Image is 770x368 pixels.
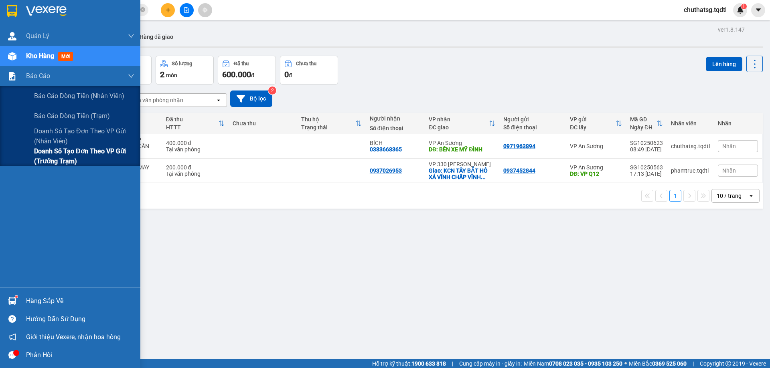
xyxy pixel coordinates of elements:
[549,360,622,367] strong: 0708 023 035 - 0935 103 250
[26,295,134,307] div: Hàng sắp về
[26,313,134,325] div: Hướng dẫn sử dụng
[370,140,421,146] div: BÍCH
[133,27,180,46] button: Hàng đã giao
[370,125,421,131] div: Số điện thoại
[566,113,626,134] th: Toggle SortBy
[26,349,134,361] div: Phản hồi
[722,167,736,174] span: Nhãn
[370,146,402,153] div: 0383668365
[26,52,54,60] span: Kho hàng
[570,143,622,149] div: VP An Sương
[677,5,733,15] span: chuthatsg.tqdtl
[481,174,486,180] span: ...
[61,4,117,22] p: Nhận:
[429,161,495,167] div: VP 330 [PERSON_NAME]
[626,113,667,134] th: Toggle SortBy
[630,171,663,177] div: 17:13 [DATE]
[671,120,710,127] div: Nhân viên
[160,70,164,79] span: 2
[8,72,16,80] img: solution-icon
[198,3,212,17] button: aim
[26,332,121,342] span: Giới thiệu Vexere, nhận hoa hồng
[3,28,47,37] span: 0971963894
[669,190,681,202] button: 1
[524,359,622,368] span: Miền Nam
[140,7,145,12] span: close-circle
[233,120,293,127] div: Chưa thu
[630,116,657,123] div: Mã GD
[184,7,189,13] span: file-add
[128,73,134,79] span: down
[429,146,495,153] div: DĐ: BẾN XE MỸ ĐÌNH
[503,124,562,131] div: Số điện thoại
[570,171,622,177] div: DĐ: VP Q12
[503,143,535,149] div: 0971963894
[251,72,254,78] span: đ
[624,362,627,365] span: ⚪️
[737,6,744,14] img: icon-new-feature
[652,360,687,367] strong: 0369 525 060
[370,167,402,174] div: 0937026953
[234,61,249,66] div: Đã thu
[180,3,194,17] button: file-add
[425,113,499,134] th: Toggle SortBy
[215,97,222,103] svg: open
[34,111,110,121] span: Báo cáo dòng tiền (trạm)
[284,70,289,79] span: 0
[26,71,50,81] span: Báo cáo
[161,3,175,17] button: plus
[301,124,355,131] div: Trạng thái
[166,171,225,177] div: Tại văn phòng
[429,124,489,131] div: ĐC giao
[370,115,421,122] div: Người nhận
[34,91,124,101] span: Báo cáo dòng tiền (nhân viên)
[16,54,45,63] span: 400.000
[630,140,663,146] div: SG10250623
[8,333,16,341] span: notification
[8,315,16,323] span: question-circle
[717,192,742,200] div: 10 / trang
[297,113,366,134] th: Toggle SortBy
[34,126,134,146] span: Doanh số tạo đơn theo VP gửi (nhân viên)
[166,140,225,146] div: 400.000 đ
[8,32,16,40] img: warehouse-icon
[630,146,663,153] div: 08:49 [DATE]
[751,3,765,17] button: caret-down
[230,90,272,107] button: Bộ lọc
[725,361,731,366] span: copyright
[296,61,316,66] div: Chưa thu
[429,167,495,180] div: Giao: KCN TÂY BẮT HỒ XÁ VĨNH CHẤP VĨNH LINH
[218,56,276,84] button: Đã thu600.000đ
[45,54,56,63] span: CC:
[166,124,218,131] div: HTTT
[7,5,17,17] img: logo-vxr
[280,56,338,84] button: Chưa thu0đ
[162,113,229,134] th: Toggle SortBy
[301,116,355,123] div: Thu hộ
[61,23,105,32] span: 0383668365
[140,6,145,14] span: close-circle
[202,7,208,13] span: aim
[629,359,687,368] span: Miền Bắc
[165,7,171,13] span: plus
[58,54,63,63] span: 0
[26,31,49,41] span: Quản Lý
[268,86,276,95] sup: 2
[459,359,522,368] span: Cung cấp máy in - giấy in:
[8,351,16,359] span: message
[671,143,710,149] div: chuthatsg.tqdtl
[429,116,489,123] div: VP nhận
[3,38,15,46] span: Lấy:
[289,72,292,78] span: đ
[372,359,446,368] span: Hỗ trợ kỹ thuật:
[718,120,758,127] div: Nhãn
[570,164,622,171] div: VP An Sương
[630,164,663,171] div: SG10250563
[61,33,114,51] span: BẾN XE MỸ ĐÌNH
[503,167,535,174] div: 0937452844
[172,61,192,66] div: Số lượng
[722,143,736,149] span: Nhãn
[3,10,60,27] p: Gửi:
[3,10,37,27] span: VP An Sương
[166,116,218,123] div: Đã thu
